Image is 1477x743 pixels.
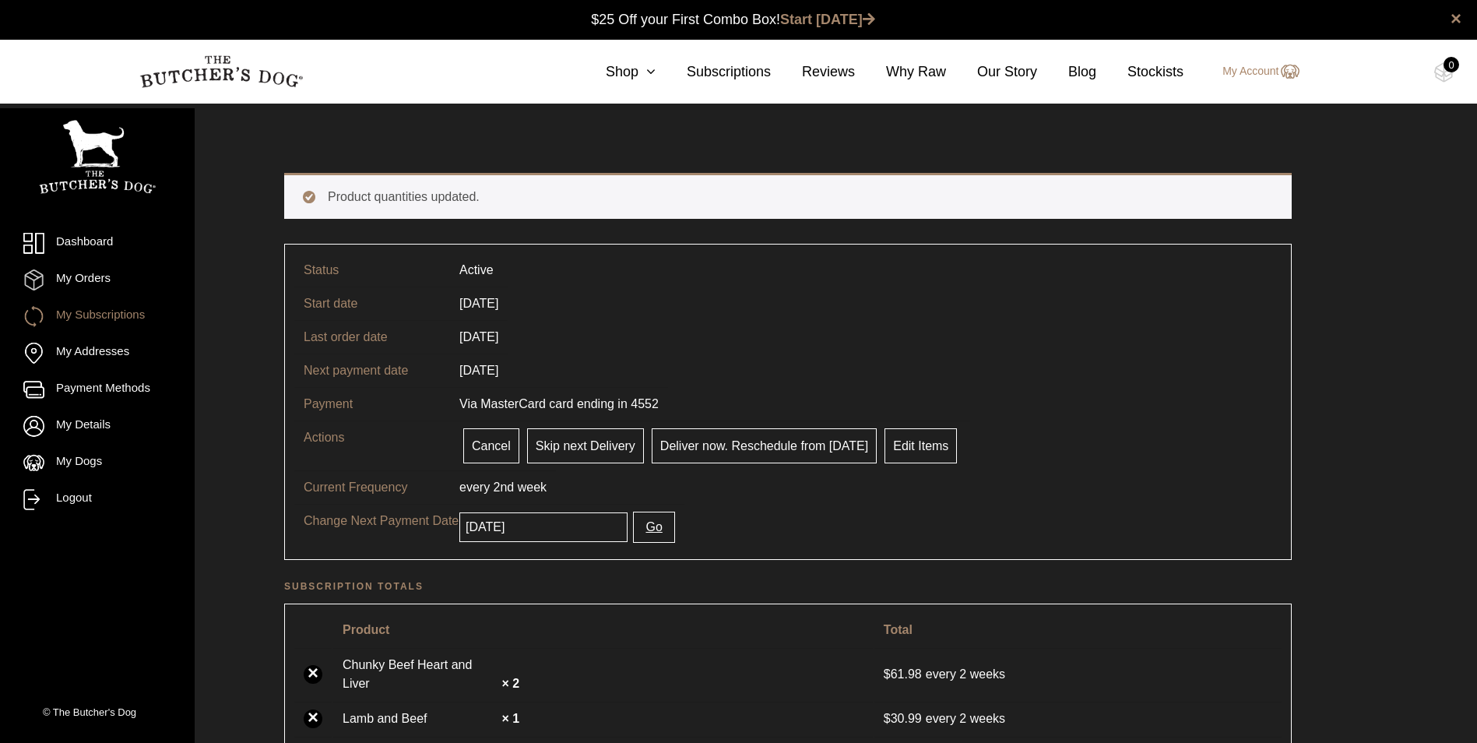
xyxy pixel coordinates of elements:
a: My Addresses [23,343,171,364]
a: Chunky Beef Heart and Liver [343,656,498,693]
p: Current Frequency [304,478,459,497]
span: $ [884,667,891,681]
a: Why Raw [855,62,946,83]
td: Status [294,254,450,287]
td: Active [450,254,503,287]
div: Product quantities updated. [284,173,1292,219]
td: Last order date [294,320,450,354]
td: Payment [294,387,450,421]
strong: × 1 [501,712,519,725]
td: [DATE] [450,287,508,320]
td: Actions [294,421,450,470]
a: Our Story [946,62,1037,83]
img: TBD_Cart-Empty.png [1434,62,1454,83]
a: Reviews [771,62,855,83]
span: 61.98 [884,667,926,681]
span: Via MasterCard card ending in 4552 [459,397,659,410]
img: TBD_Portrait_Logo_White.png [39,120,156,194]
a: My Details [23,416,171,437]
a: Edit Items [884,428,957,463]
th: Product [333,614,873,646]
a: Shop [575,62,656,83]
span: 30.99 [884,712,926,725]
h2: Subscription totals [284,579,1292,594]
a: Start [DATE] [780,12,875,27]
a: close [1451,9,1461,28]
th: Total [874,614,1282,646]
a: × [304,665,322,684]
strong: × 2 [501,677,519,690]
div: 0 [1444,57,1459,72]
a: My Account [1207,62,1299,81]
a: Cancel [463,428,519,463]
p: Change Next Payment Date [304,512,459,530]
a: Payment Methods [23,379,171,400]
a: Blog [1037,62,1096,83]
a: My Dogs [23,452,171,474]
a: Deliver now. Reschedule from [DATE] [652,428,877,463]
a: My Orders [23,269,171,291]
a: Subscriptions [656,62,771,83]
a: Dashboard [23,233,171,254]
a: × [304,710,322,728]
a: My Subscriptions [23,306,171,327]
span: week [518,481,547,494]
td: Next payment date [294,354,450,387]
span: $ [884,712,891,725]
a: Logout [23,489,171,510]
td: every 2 weeks [874,648,1282,700]
td: every 2 weeks [874,702,1282,735]
td: Start date [294,287,450,320]
td: [DATE] [450,320,508,354]
a: Lamb and Beef [343,710,498,728]
button: Go [633,512,674,543]
a: Skip next Delivery [527,428,644,463]
a: Stockists [1096,62,1183,83]
span: every 2nd [459,481,514,494]
td: [DATE] [450,354,508,387]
